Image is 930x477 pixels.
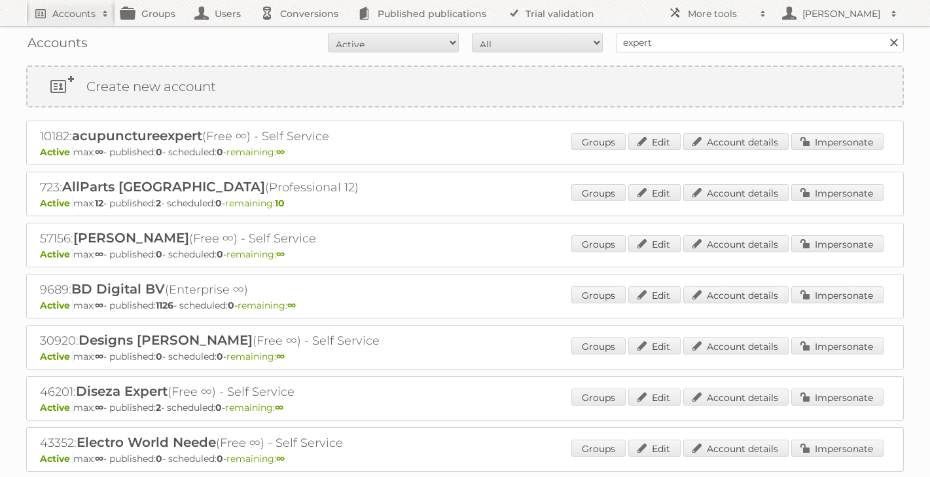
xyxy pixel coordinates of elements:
[683,235,789,252] a: Account details
[40,453,73,465] span: Active
[628,440,681,457] a: Edit
[215,402,222,413] strong: 0
[95,351,103,362] strong: ∞
[156,402,161,413] strong: 2
[40,146,73,158] span: Active
[40,230,498,247] h2: 57156: (Free ∞) - Self Service
[62,179,265,195] span: AllParts [GEOGRAPHIC_DATA]
[95,248,103,260] strong: ∞
[40,281,498,298] h2: 9689: (Enterprise ∞)
[276,351,285,362] strong: ∞
[799,7,884,20] h2: [PERSON_NAME]
[76,383,168,399] span: Diseza Expert
[571,133,626,150] a: Groups
[40,248,73,260] span: Active
[217,146,223,158] strong: 0
[95,453,103,465] strong: ∞
[791,389,884,406] a: Impersonate
[628,286,681,303] a: Edit
[683,337,789,354] a: Account details
[275,402,283,413] strong: ∞
[226,146,285,158] span: remaining:
[40,299,890,311] p: max: - published: - scheduled: -
[156,146,162,158] strong: 0
[95,402,103,413] strong: ∞
[40,453,890,465] p: max: - published: - scheduled: -
[225,197,285,209] span: remaining:
[276,453,285,465] strong: ∞
[156,299,173,311] strong: 1126
[628,337,681,354] a: Edit
[571,389,626,406] a: Groups
[276,146,285,158] strong: ∞
[628,133,681,150] a: Edit
[226,351,285,362] span: remaining:
[217,248,223,260] strong: 0
[571,440,626,457] a: Groups
[156,453,162,465] strong: 0
[791,337,884,354] a: Impersonate
[95,197,103,209] strong: 12
[95,146,103,158] strong: ∞
[40,146,890,158] p: max: - published: - scheduled: -
[628,389,681,406] a: Edit
[27,67,903,106] a: Create new account
[71,281,165,297] span: BD Digital BV
[683,389,789,406] a: Account details
[238,299,296,311] span: remaining:
[95,299,103,311] strong: ∞
[628,235,681,252] a: Edit
[73,230,189,246] span: [PERSON_NAME]
[79,332,253,348] span: Designs [PERSON_NAME]
[791,184,884,201] a: Impersonate
[215,197,222,209] strong: 0
[276,248,285,260] strong: ∞
[791,286,884,303] a: Impersonate
[40,332,498,349] h2: 30920: (Free ∞) - Self Service
[40,179,498,196] h2: 723: (Professional 12)
[40,402,890,413] p: max: - published: - scheduled: -
[791,440,884,457] a: Impersonate
[571,286,626,303] a: Groups
[226,453,285,465] span: remaining:
[791,235,884,252] a: Impersonate
[40,248,890,260] p: max: - published: - scheduled: -
[40,128,498,145] h2: 10182: (Free ∞) - Self Service
[688,7,753,20] h2: More tools
[225,402,283,413] span: remaining:
[40,351,890,362] p: max: - published: - scheduled: -
[40,351,73,362] span: Active
[683,440,789,457] a: Account details
[40,383,498,400] h2: 46201: (Free ∞) - Self Service
[791,133,884,150] a: Impersonate
[40,197,73,209] span: Active
[228,299,234,311] strong: 0
[217,351,223,362] strong: 0
[40,402,73,413] span: Active
[571,184,626,201] a: Groups
[683,184,789,201] a: Account details
[683,133,789,150] a: Account details
[287,299,296,311] strong: ∞
[52,7,96,20] h2: Accounts
[40,434,498,451] h2: 43352: (Free ∞) - Self Service
[40,299,73,311] span: Active
[217,453,223,465] strong: 0
[156,197,161,209] strong: 2
[226,248,285,260] span: remaining:
[156,248,162,260] strong: 0
[40,197,890,209] p: max: - published: - scheduled: -
[72,128,202,143] span: acupunctureexpert
[156,351,162,362] strong: 0
[571,235,626,252] a: Groups
[77,434,216,450] span: Electro World Neede
[571,337,626,354] a: Groups
[275,197,285,209] strong: 10
[683,286,789,303] a: Account details
[628,184,681,201] a: Edit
